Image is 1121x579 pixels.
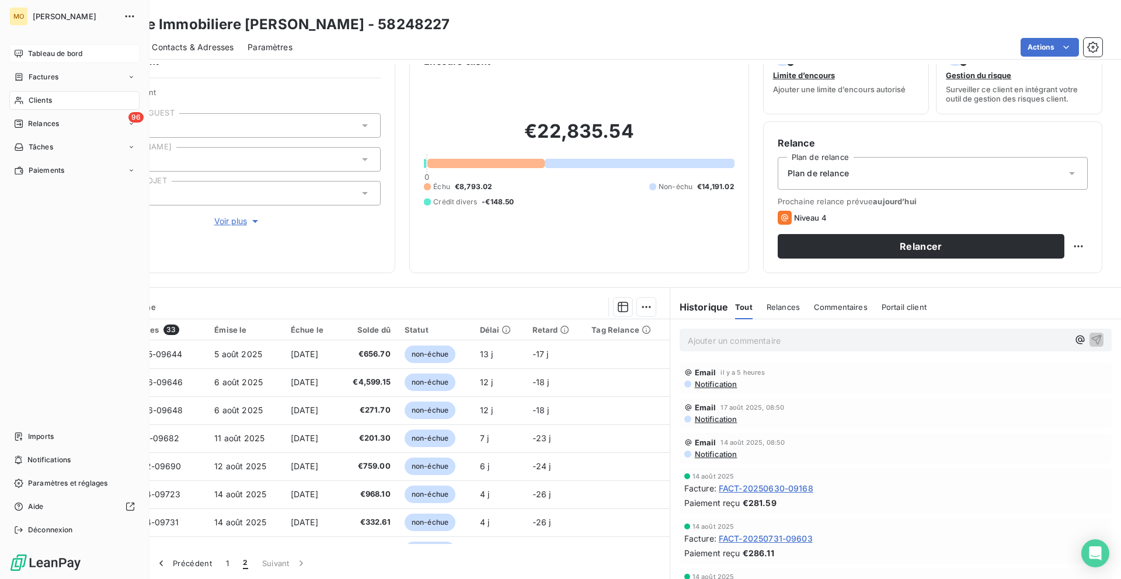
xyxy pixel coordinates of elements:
span: 6 j [480,461,489,471]
span: Email [695,438,716,447]
span: Factures [29,72,58,82]
h2: €22,835.54 [424,120,734,155]
span: Paramètres et réglages [28,478,107,489]
span: €332.61 [345,517,391,528]
a: Tâches [9,138,140,156]
h6: Relance [778,136,1088,150]
span: [DATE] [291,377,318,387]
span: Clients [29,95,52,106]
span: [DATE] [291,461,318,471]
span: Notification [694,379,737,389]
span: Relances [28,118,59,129]
span: 14 août 2025, 08:50 [720,439,785,446]
span: [DATE] [291,433,318,443]
span: €286.11 [743,547,774,559]
span: Relances [767,302,800,312]
button: Limite d’encoursAjouter une limite d’encours autorisé [763,40,929,114]
button: Actions [1021,38,1079,57]
span: 14 août 2025 [214,517,266,527]
span: Niveau 4 [794,213,827,222]
span: Gestion du risque [946,71,1011,80]
span: Paiements [29,165,64,176]
span: €8,793.02 [455,182,492,192]
span: FACT-20250731-09603 [719,532,813,545]
div: Statut [405,325,466,334]
span: Paiement reçu [684,497,740,509]
span: 14 août 2025 [692,523,734,530]
button: Suivant [255,551,314,575]
div: MO [9,7,28,26]
div: Retard [532,325,578,334]
a: Tableau de bord [9,44,140,63]
a: Paramètres et réglages [9,474,140,493]
span: [DATE] [291,489,318,499]
span: 11 août 2025 [214,433,264,443]
span: Facture : [684,482,716,494]
span: Paiement reçu [684,547,740,559]
span: 96 [128,112,144,123]
span: 14 août 2025 [214,489,266,499]
span: Plan de relance [788,168,849,179]
span: [DATE] [291,517,318,527]
span: Déconnexion [28,525,73,535]
span: €201.30 [345,432,391,444]
h3: Agence Immobiliere [PERSON_NAME] - 58248227 [103,14,450,35]
div: Échue le [291,325,331,334]
span: 14 août 2025 [692,473,734,480]
span: non-échue [405,486,455,503]
span: Échu [433,182,450,192]
button: Voir plus [94,215,381,228]
div: Open Intercom Messenger [1081,539,1109,567]
span: 4 j [480,517,489,527]
img: Logo LeanPay [9,553,82,572]
span: -17 j [532,349,549,359]
span: €656.70 [345,348,391,360]
a: Paiements [9,161,140,180]
h6: Historique [670,300,729,314]
span: Commentaires [814,302,868,312]
span: 12 août 2025 [214,461,266,471]
button: Précédent [148,551,219,575]
span: -23 j [532,433,551,443]
div: Émise le [214,325,277,334]
span: 4 j [480,489,489,499]
span: -18 j [532,377,549,387]
span: non-échue [405,514,455,531]
span: -24 j [532,461,551,471]
span: non-échue [405,374,455,391]
span: Propriétés Client [94,88,381,104]
span: 7 j [480,433,489,443]
span: -18 j [532,405,549,415]
span: non-échue [405,402,455,419]
span: 5 août 2025 [214,349,262,359]
span: 2 [243,557,248,569]
a: Imports [9,427,140,446]
span: -26 j [532,517,551,527]
span: Limite d’encours [773,71,835,80]
span: €968.10 [345,489,391,500]
span: Notification [694,449,737,459]
span: il y a 5 heures [720,369,764,376]
span: non-échue [405,458,455,475]
span: Tout [735,302,753,312]
span: [DATE] [291,349,318,359]
span: Surveiller ce client en intégrant votre outil de gestion des risques client. [946,85,1092,103]
span: €271.70 [345,404,391,416]
span: FACT-20250630-09168 [719,482,813,494]
span: 12 j [480,377,493,387]
span: Portail client [882,302,927,312]
span: Contacts & Adresses [152,41,234,53]
span: non-échue [405,430,455,447]
span: €281.59 [743,497,777,509]
span: 6 août 2025 [214,405,263,415]
div: Solde dû [345,325,391,334]
span: Email [695,403,716,412]
span: non-échue [405,346,455,363]
span: Paramètres [248,41,293,53]
span: 17 août 2025, 08:50 [720,404,784,411]
span: Notifications [27,455,71,465]
span: Ajouter une limite d’encours autorisé [773,85,906,94]
span: -26 j [532,489,551,499]
span: -€148.50 [482,197,514,207]
span: Tableau de bord [28,48,82,59]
